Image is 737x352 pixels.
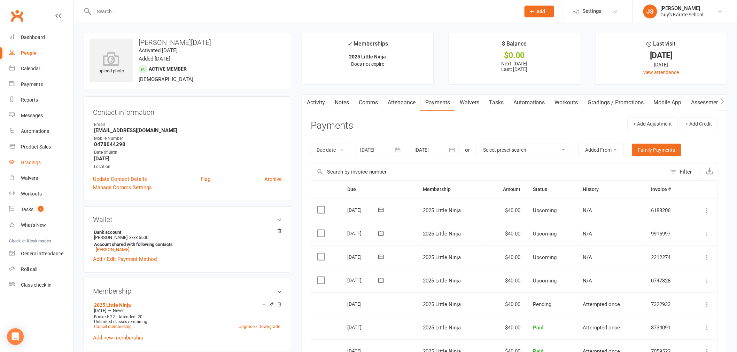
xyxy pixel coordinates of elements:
[330,95,354,111] a: Notes
[311,120,353,131] h3: Payments
[93,183,152,192] a: Manage Comms Settings
[465,146,470,154] div: or
[486,269,527,293] td: $40.00
[486,246,527,269] td: $40.00
[645,222,689,246] td: 9916997
[94,314,115,319] span: Booked: 22
[583,325,620,331] span: Attempted once
[533,254,557,261] span: Upcoming
[94,230,278,235] strong: Bank account
[347,298,379,309] div: [DATE]
[347,275,379,286] div: [DATE]
[21,81,43,87] div: Payments
[8,7,26,24] a: Clubworx
[9,108,73,123] a: Messages
[9,139,73,155] a: Product Sales
[455,61,574,72] p: Next: [DATE] Last: [DATE]
[583,207,592,214] span: N/A
[579,144,624,156] button: Added From
[533,301,552,307] span: Pending
[21,113,43,118] div: Messages
[661,5,704,11] div: [PERSON_NAME]
[502,39,527,52] div: $ Balance
[93,229,282,253] li: [PERSON_NAME]
[21,222,46,228] div: What's New
[38,206,44,212] span: 1
[9,262,73,277] a: Roll call
[417,181,486,198] th: Membership
[94,308,106,313] span: [DATE]
[9,123,73,139] a: Automations
[602,61,721,69] div: [DATE]
[21,251,63,256] div: General attendance
[94,319,147,324] span: Unlimited classes remaining
[533,207,557,214] span: Upcoming
[21,207,33,212] div: Tasks
[509,95,550,111] a: Automations
[93,287,282,295] h3: Membership
[486,181,527,198] th: Amount
[9,155,73,170] a: Gradings
[537,9,545,14] span: Add
[302,95,330,111] a: Activity
[264,175,282,183] a: Archive
[9,202,73,217] a: Tasks 1
[94,163,282,170] div: Location
[423,301,461,307] span: 2025 Little Ninja
[94,149,282,156] div: Date of Birth
[550,95,583,111] a: Workouts
[351,61,384,67] span: Does not expire
[645,269,689,293] td: 0747328
[645,316,689,339] td: 8734091
[139,76,193,82] span: [DEMOGRAPHIC_DATA]
[94,155,282,162] strong: [DATE]
[661,11,704,18] div: Guy's Karate School
[92,7,515,16] input: Search...
[576,181,645,198] th: History
[455,95,484,111] a: Waivers
[649,95,686,111] a: Mobile App
[667,163,701,180] button: Filter
[9,217,73,233] a: What's New
[643,5,657,18] div: JS
[455,52,574,59] div: $0.00
[686,95,729,111] a: Assessments
[347,228,379,239] div: [DATE]
[347,322,379,333] div: [DATE]
[583,254,592,261] span: N/A
[645,199,689,222] td: 6188206
[347,251,379,262] div: [DATE]
[21,50,37,56] div: People
[90,39,285,46] h3: [PERSON_NAME][DATE]
[129,235,148,240] span: xxxx 5500
[628,118,678,130] button: + Add Adjustment
[93,255,157,263] a: Add / Edit Payment Method
[21,34,45,40] div: Dashboard
[533,231,557,237] span: Upcoming
[486,199,527,222] td: $40.00
[486,316,527,339] td: $40.00
[533,325,544,331] span: Paid
[9,45,73,61] a: People
[423,278,461,284] span: 2025 Little Ninja
[93,216,282,223] h3: Wallet
[632,144,681,156] a: Family Payments
[94,135,282,142] div: Mobile Number
[93,106,282,116] h3: Contact information
[21,191,42,197] div: Workouts
[139,56,170,62] time: Added [DATE]
[139,47,178,54] time: Activated [DATE]
[420,95,455,111] a: Payments
[349,54,386,59] strong: 2025 Little Ninja
[484,95,509,111] a: Tasks
[423,207,461,214] span: 2025 Little Ninja
[583,95,649,111] a: Gradings / Promotions
[423,254,461,261] span: 2025 Little Ninja
[644,70,679,75] a: view attendance
[645,293,689,316] td: 7322933
[21,144,51,150] div: Product Sales
[201,175,210,183] a: Flag
[96,247,129,252] a: [PERSON_NAME]
[9,186,73,202] a: Workouts
[94,324,132,329] a: Cancel membership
